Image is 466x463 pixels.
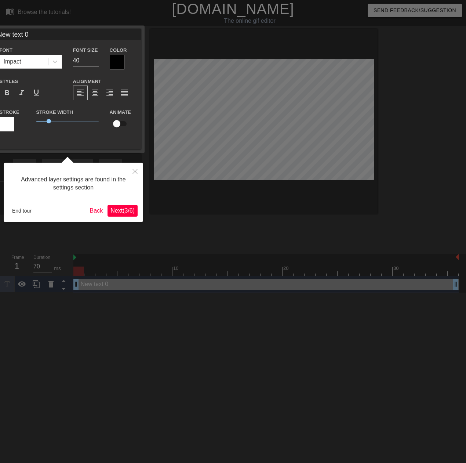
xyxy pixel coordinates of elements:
[127,163,143,180] button: Close
[9,205,34,216] button: End tour
[9,168,138,199] div: Advanced layer settings are found in the settings section
[87,205,106,217] button: Back
[110,207,135,214] span: Next ( 3 / 6 )
[108,205,138,217] button: Next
